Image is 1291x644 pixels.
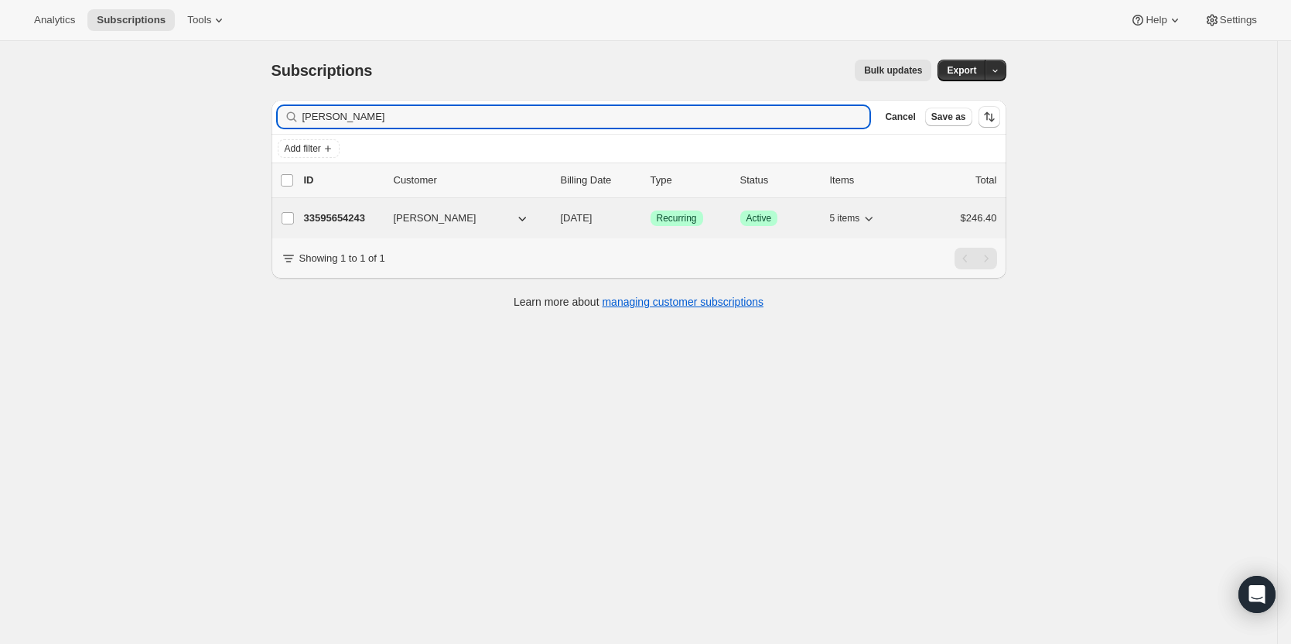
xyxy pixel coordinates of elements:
[561,173,638,188] p: Billing Date
[975,173,996,188] p: Total
[187,14,211,26] span: Tools
[25,9,84,31] button: Analytics
[272,62,373,79] span: Subscriptions
[931,111,966,123] span: Save as
[651,173,728,188] div: Type
[299,251,385,266] p: Showing 1 to 1 of 1
[864,64,922,77] span: Bulk updates
[178,9,236,31] button: Tools
[561,212,593,224] span: [DATE]
[602,296,763,308] a: managing customer subscriptions
[947,64,976,77] span: Export
[394,173,548,188] p: Customer
[885,111,915,123] span: Cancel
[961,212,997,224] span: $246.40
[278,139,340,158] button: Add filter
[384,206,539,231] button: [PERSON_NAME]
[285,142,321,155] span: Add filter
[830,207,877,229] button: 5 items
[97,14,166,26] span: Subscriptions
[978,106,1000,128] button: Sort the results
[657,212,697,224] span: Recurring
[740,173,818,188] p: Status
[1238,576,1276,613] div: Open Intercom Messenger
[830,173,907,188] div: Items
[938,60,985,81] button: Export
[830,212,860,224] span: 5 items
[855,60,931,81] button: Bulk updates
[879,108,921,126] button: Cancel
[1220,14,1257,26] span: Settings
[87,9,175,31] button: Subscriptions
[304,207,997,229] div: 33595654243[PERSON_NAME][DATE]SuccessRecurringSuccessActive5 items$246.40
[34,14,75,26] span: Analytics
[304,173,997,188] div: IDCustomerBilling DateTypeStatusItemsTotal
[925,108,972,126] button: Save as
[746,212,772,224] span: Active
[955,248,997,269] nav: Pagination
[1121,9,1191,31] button: Help
[304,211,381,226] p: 33595654243
[394,211,476,226] span: [PERSON_NAME]
[514,294,763,310] p: Learn more about
[304,173,381,188] p: ID
[1146,14,1166,26] span: Help
[302,106,870,128] input: Filter subscribers
[1195,9,1266,31] button: Settings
